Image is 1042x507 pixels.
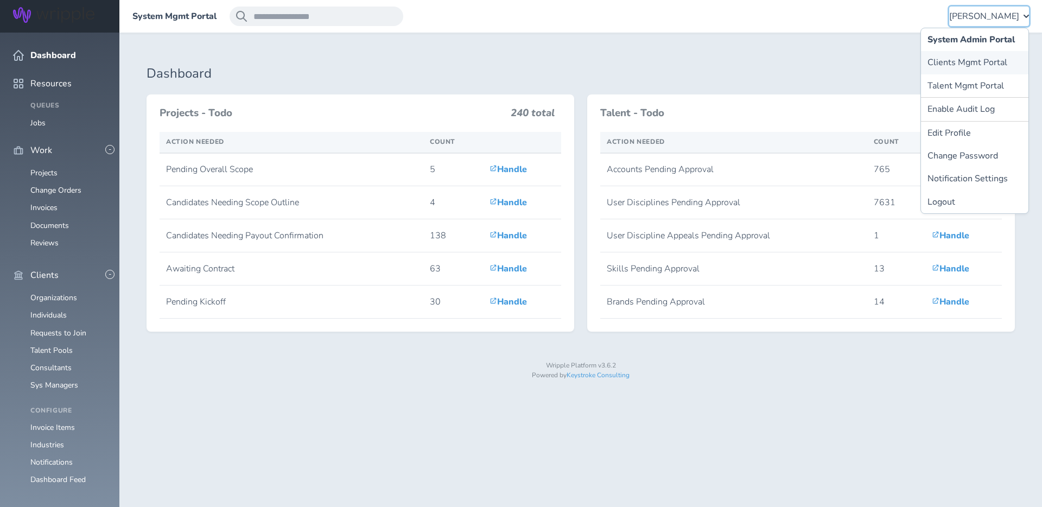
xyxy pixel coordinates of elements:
[921,167,1028,190] a: Notification Settings
[30,270,59,280] span: Clients
[147,362,1015,370] p: Wripple Platform v3.6.2
[867,153,925,186] td: 765
[490,197,527,208] a: Handle
[921,28,1028,51] a: System Admin Portal
[607,137,665,146] span: Action Needed
[30,79,72,88] span: Resources
[600,107,939,119] h3: Talent - Todo
[921,191,1028,213] a: Logout
[160,219,423,252] td: Candidates Needing Payout Confirmation
[105,270,115,279] button: -
[423,153,483,186] td: 5
[147,372,1015,379] p: Powered by
[600,219,867,252] td: User Discipline Appeals Pending Approval
[490,163,527,175] a: Handle
[147,66,1015,81] h1: Dashboard
[490,296,527,308] a: Handle
[511,107,555,124] h3: 240 total
[30,145,52,155] span: Work
[160,186,423,219] td: Candidates Needing Scope Outline
[430,137,455,146] span: Count
[423,252,483,286] td: 63
[30,118,46,128] a: Jobs
[600,286,867,319] td: Brands Pending Approval
[30,202,58,213] a: Invoices
[600,186,867,219] td: User Disciplines Pending Approval
[874,137,899,146] span: Count
[30,407,106,415] h4: Configure
[867,286,925,319] td: 14
[160,252,423,286] td: Awaiting Contract
[490,230,527,242] a: Handle
[921,98,1028,121] button: Enable Audit Log
[932,296,969,308] a: Handle
[490,263,527,275] a: Handle
[921,51,1028,74] a: Clients Mgmt Portal
[30,102,106,110] h4: Queues
[30,50,76,60] span: Dashboard
[423,286,483,319] td: 30
[423,219,483,252] td: 138
[160,107,504,119] h3: Projects - Todo
[30,168,58,178] a: Projects
[160,286,423,319] td: Pending Kickoff
[932,230,969,242] a: Handle
[600,252,867,286] td: Skills Pending Approval
[567,371,630,379] a: Keystroke Consulting
[921,74,1028,97] a: Talent Mgmt Portal
[949,7,1029,26] button: [PERSON_NAME]
[30,457,73,467] a: Notifications
[949,11,1019,21] span: [PERSON_NAME]
[30,345,73,356] a: Talent Pools
[30,328,86,338] a: Requests to Join
[30,220,69,231] a: Documents
[13,7,94,23] img: Wripple
[166,137,224,146] span: Action Needed
[867,186,925,219] td: 7631
[30,310,67,320] a: Individuals
[921,144,1028,167] a: Change Password
[30,380,78,390] a: Sys Managers
[132,11,217,21] a: System Mgmt Portal
[867,252,925,286] td: 13
[423,186,483,219] td: 4
[30,363,72,373] a: Consultants
[105,145,115,154] button: -
[867,219,925,252] td: 1
[160,153,423,186] td: Pending Overall Scope
[921,122,1028,144] a: Edit Profile
[30,238,59,248] a: Reviews
[30,440,64,450] a: Industries
[30,293,77,303] a: Organizations
[30,422,75,433] a: Invoice Items
[30,185,81,195] a: Change Orders
[932,263,969,275] a: Handle
[30,474,86,485] a: Dashboard Feed
[600,153,867,186] td: Accounts Pending Approval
